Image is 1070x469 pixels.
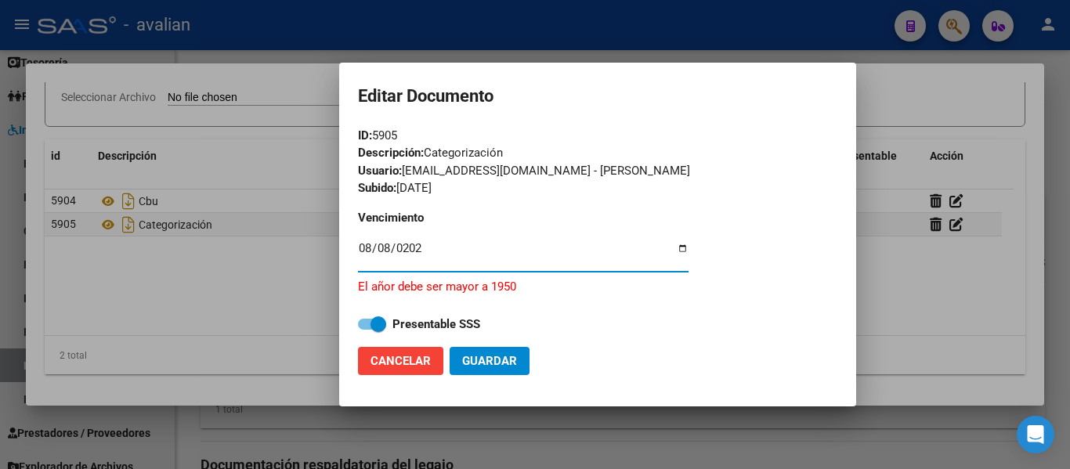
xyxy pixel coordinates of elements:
button: Cancelar [358,347,443,375]
div: Categorización [358,144,837,162]
h2: Editar Documento [358,81,837,111]
div: [DATE] [358,179,837,197]
button: Guardar [450,347,530,375]
span: Cancelar [371,354,431,368]
p: El añor debe ser mayor a 1950 [358,278,837,296]
strong: Presentable SSS [392,317,480,331]
strong: Usuario: [358,164,402,178]
strong: ID: [358,128,372,143]
strong: Subido: [358,181,396,195]
p: Vencimiento [358,209,502,227]
span: Guardar [462,354,517,368]
div: 5905 [358,127,837,145]
div: Open Intercom Messenger [1017,416,1054,453]
div: [EMAIL_ADDRESS][DOMAIN_NAME] - [PERSON_NAME] [358,162,837,180]
strong: Descripción: [358,146,424,160]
